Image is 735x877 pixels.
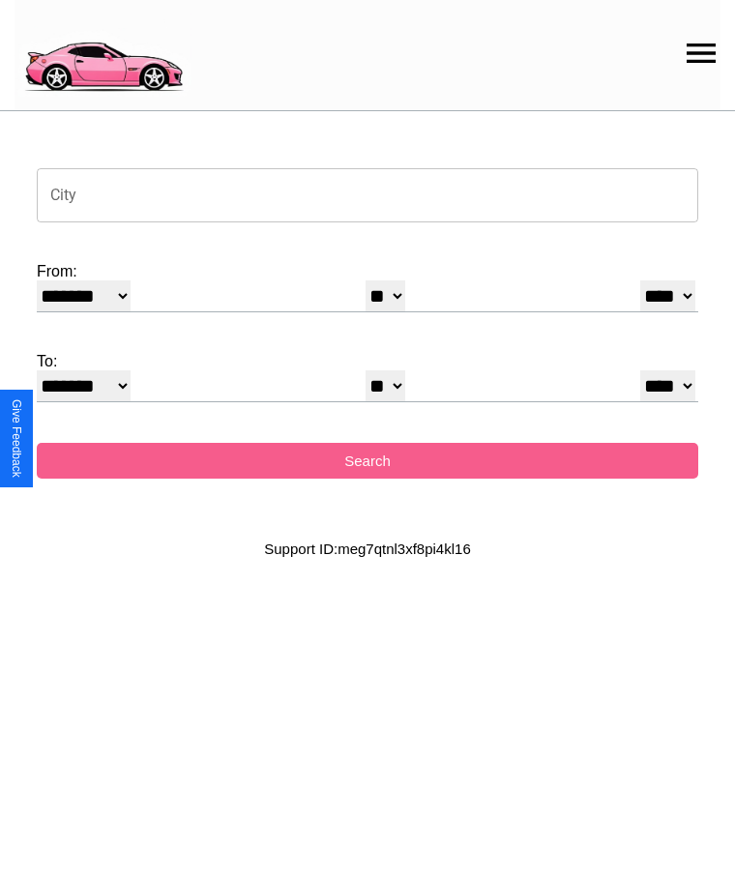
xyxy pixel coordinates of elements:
button: Search [37,443,698,479]
p: Support ID: meg7qtnl3xf8pi4kl16 [264,536,470,562]
img: logo [15,10,191,97]
label: From: [37,263,698,280]
div: Give Feedback [10,399,23,478]
label: To: [37,353,698,370]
